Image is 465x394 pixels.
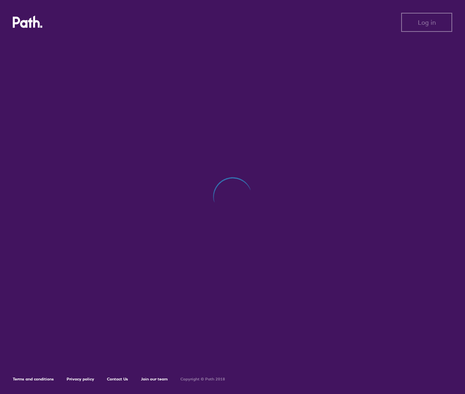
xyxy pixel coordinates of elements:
[141,376,168,382] a: Join our team
[418,19,436,26] span: Log in
[401,13,452,32] button: Log in
[13,376,54,382] a: Terms and conditions
[107,376,128,382] a: Contact Us
[180,377,225,382] h6: Copyright © Path 2018
[67,376,94,382] a: Privacy policy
